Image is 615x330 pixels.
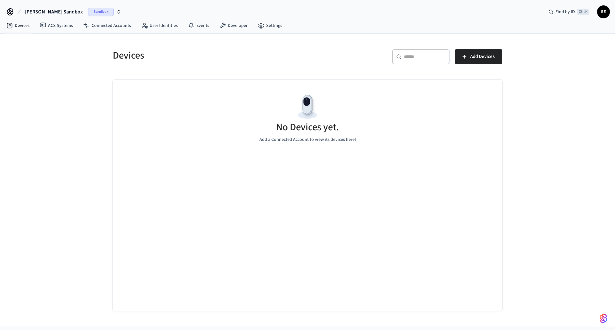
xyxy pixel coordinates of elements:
[136,20,183,31] a: User Identities
[293,93,322,121] img: Devices Empty State
[577,9,589,15] span: Ctrl K
[470,52,495,61] span: Add Devices
[78,20,136,31] a: Connected Accounts
[276,121,339,134] h5: No Devices yet.
[1,20,35,31] a: Devices
[543,6,594,18] div: Find by IDCtrl K
[597,5,610,18] button: SE
[455,49,502,64] button: Add Devices
[598,6,609,18] span: SE
[113,49,304,62] h5: Devices
[214,20,253,31] a: Developer
[35,20,78,31] a: ACS Systems
[88,8,114,16] span: Sandbox
[259,136,356,143] p: Add a Connected Account to view its devices here!
[253,20,287,31] a: Settings
[555,9,575,15] span: Find by ID
[183,20,214,31] a: Events
[25,8,83,16] span: [PERSON_NAME] Sandbox
[600,313,607,324] img: SeamLogoGradient.69752ec5.svg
